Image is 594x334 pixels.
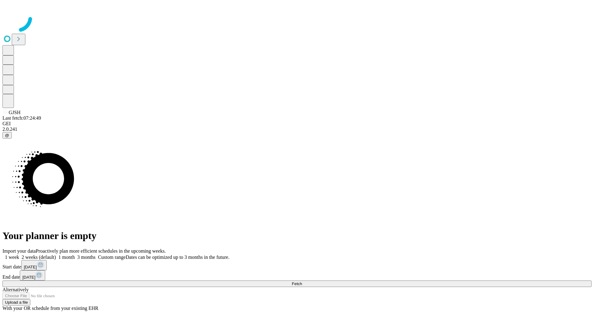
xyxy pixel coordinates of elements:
[9,110,20,115] span: GJSH
[2,280,592,287] button: Fetch
[2,248,36,254] span: Import your data
[36,248,166,254] span: Proactively plan more efficient schedules in the upcoming weeks.
[98,255,126,260] span: Custom range
[2,299,30,306] button: Upload a file
[292,281,302,286] span: Fetch
[24,265,37,269] span: [DATE]
[22,275,35,280] span: [DATE]
[5,133,9,138] span: @
[5,255,19,260] span: 1 week
[2,121,592,126] div: GEI
[2,287,28,292] span: Alternatively
[77,255,96,260] span: 3 months
[2,260,592,270] div: Start date
[2,115,41,121] span: Last fetch: 07:24:49
[21,260,47,270] button: [DATE]
[58,255,75,260] span: 1 month
[2,306,98,311] span: With your OR schedule from your existing EHR
[20,270,45,280] button: [DATE]
[2,270,592,280] div: End date
[2,230,592,242] h1: Your planner is empty
[126,255,229,260] span: Dates can be optimized up to 3 months in the future.
[2,132,12,139] button: @
[22,255,56,260] span: 2 weeks (default)
[2,126,592,132] div: 2.0.241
